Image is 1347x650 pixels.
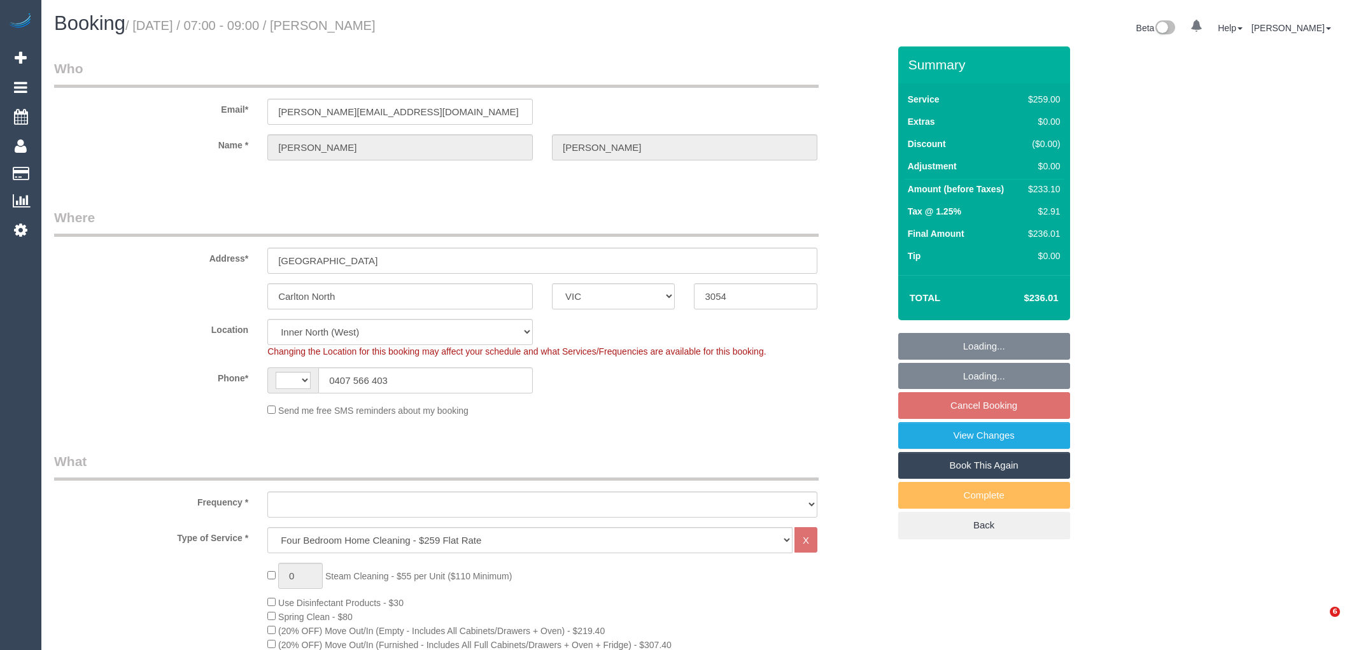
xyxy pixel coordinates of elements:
label: Phone* [45,367,258,385]
label: Amount (before Taxes) [908,183,1004,195]
h4: $236.01 [985,293,1058,304]
label: Name * [45,134,258,152]
div: $0.00 [1023,250,1060,262]
h3: Summary [908,57,1064,72]
label: Tip [908,250,921,262]
span: Use Disinfectant Products - $30 [278,598,404,608]
span: 6 [1330,607,1340,617]
div: $0.00 [1023,115,1060,128]
span: (20% OFF) Move Out/In (Empty - Includes All Cabinets/Drawers + Oven) - $219.40 [278,626,605,636]
legend: Who [54,59,819,88]
label: Final Amount [908,227,964,240]
div: $236.01 [1023,227,1060,240]
label: Type of Service * [45,527,258,544]
span: Booking [54,12,125,34]
a: View Changes [898,422,1070,449]
span: (20% OFF) Move Out/In (Furnished - Includes All Full Cabinets/Drawers + Oven + Fridge) - $307.40 [278,640,672,650]
label: Frequency * [45,491,258,509]
img: Automaid Logo [8,13,33,31]
span: Changing the Location for this booking may affect your schedule and what Services/Frequencies are... [267,346,766,357]
a: Beta [1136,23,1176,33]
input: Post Code* [694,283,817,309]
a: Back [898,512,1070,539]
input: First Name* [267,134,533,160]
label: Service [908,93,940,106]
label: Discount [908,138,946,150]
label: Address* [45,248,258,265]
input: Suburb* [267,283,533,309]
span: Spring Clean - $80 [278,612,353,622]
iframe: Intercom live chat [1304,607,1334,637]
legend: Where [54,208,819,237]
div: $0.00 [1023,160,1060,173]
div: $233.10 [1023,183,1060,195]
small: / [DATE] / 07:00 - 09:00 / [PERSON_NAME] [125,18,376,32]
span: Steam Cleaning - $55 per Unit ($110 Minimum) [325,571,512,581]
input: Email* [267,99,533,125]
span: Send me free SMS reminders about my booking [278,406,469,416]
img: New interface [1154,20,1175,37]
label: Tax @ 1.25% [908,205,961,218]
label: Extras [908,115,935,128]
input: Last Name* [552,134,817,160]
label: Location [45,319,258,336]
div: $259.00 [1023,93,1060,106]
label: Adjustment [908,160,957,173]
label: Email* [45,99,258,116]
a: Book This Again [898,452,1070,479]
a: [PERSON_NAME] [1252,23,1331,33]
strong: Total [910,292,941,303]
legend: What [54,452,819,481]
div: ($0.00) [1023,138,1060,150]
input: Phone* [318,367,533,393]
a: Help [1218,23,1243,33]
div: $2.91 [1023,205,1060,218]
